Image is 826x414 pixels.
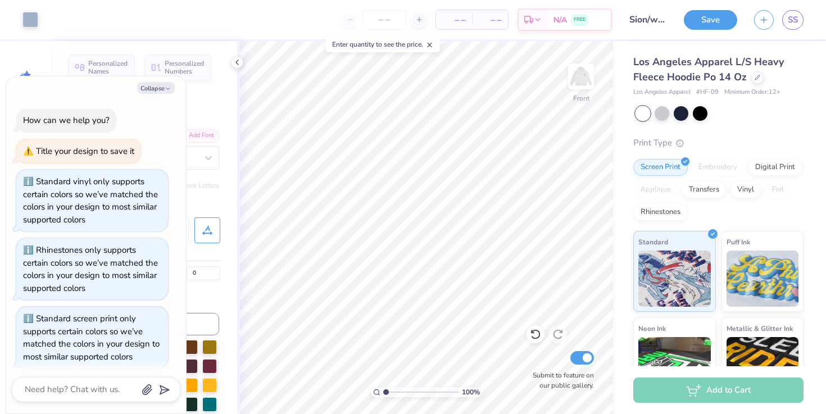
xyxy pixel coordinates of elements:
img: Puff Ink [727,251,799,307]
img: Standard [638,251,711,307]
span: Los Angeles Apparel [633,88,691,97]
a: SS [782,10,804,30]
div: Screen Print [633,159,688,176]
div: Add Font [175,129,219,142]
div: Standard vinyl only supports certain colors so we’ve matched the colors in your design to most si... [23,176,158,225]
button: Save [684,10,737,30]
span: # HF-09 [696,88,719,97]
span: Minimum Order: 12 + [724,88,780,97]
span: Personalized Numbers [165,60,205,75]
span: Puff Ink [727,236,750,248]
div: Vinyl [730,181,761,198]
input: – – [362,10,406,30]
span: Los Angeles Apparel L/S Heavy Fleece Hoodie Po 14 Oz [633,55,784,84]
img: Metallic & Glitter Ink [727,337,799,393]
img: Neon Ink [638,337,711,393]
div: Applique [633,181,678,198]
div: How can we help you? [23,115,110,126]
span: Personalized Names [88,60,128,75]
div: Embroidery [691,159,745,176]
div: Standard screen print only supports certain colors so we’ve matched the colors in your design to ... [23,313,160,362]
div: Transfers [682,181,727,198]
div: Front [573,93,589,103]
div: Foil [765,181,791,198]
button: Collapse [137,82,175,94]
label: Submit to feature on our public gallery. [527,370,594,390]
span: Metallic & Glitter Ink [727,322,793,334]
span: SS [788,13,798,26]
div: Rhinestones only supports certain colors so we’ve matched the colors in your design to most simil... [23,244,158,294]
span: 100 % [462,387,480,397]
div: Rhinestones [633,204,688,221]
div: Digital Print [748,159,802,176]
span: – – [479,14,501,26]
span: Standard [638,236,668,248]
img: Front [570,65,592,88]
div: Print Type [633,137,804,149]
div: Enter quantity to see the price. [326,37,440,52]
div: Title your design to save it [36,145,134,157]
span: N/A [553,14,567,26]
input: Untitled Design [620,8,675,31]
span: – – [443,14,465,26]
span: FREE [574,16,586,24]
span: Neon Ink [638,322,666,334]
